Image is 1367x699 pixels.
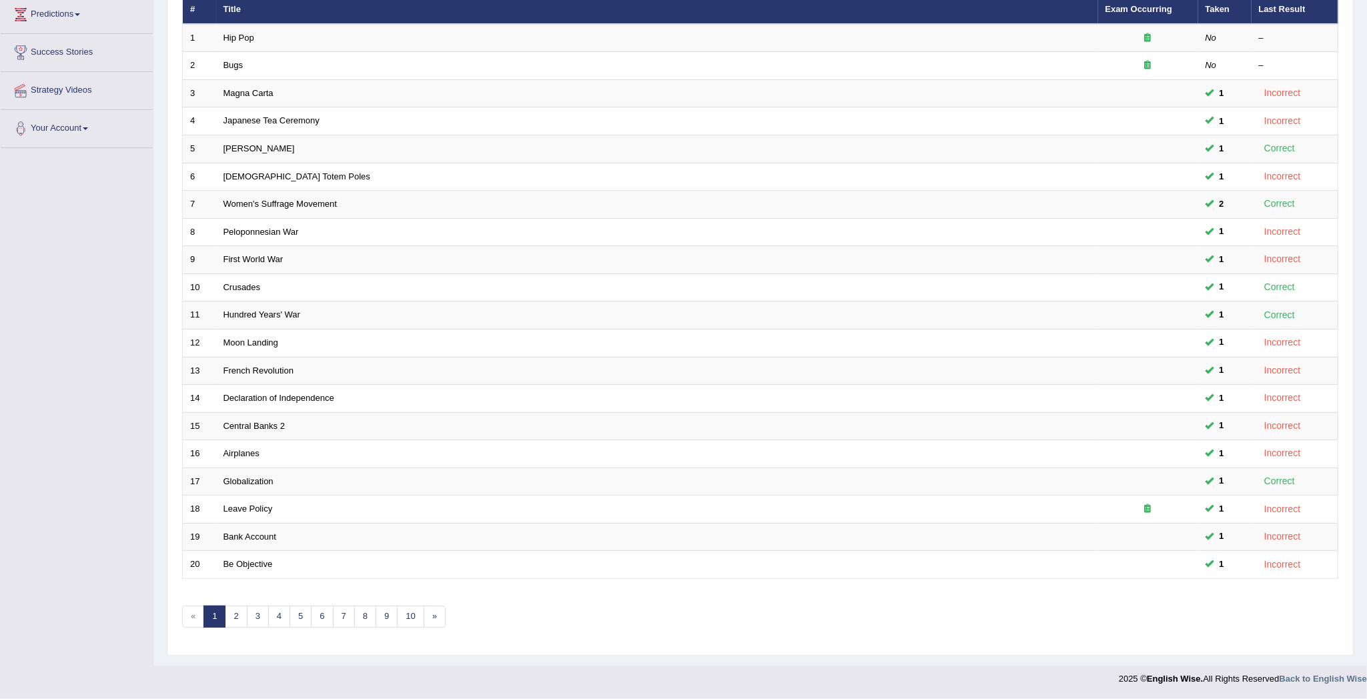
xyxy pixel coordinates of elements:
[1259,224,1306,239] div: Incorrect
[1105,32,1191,45] div: Exam occurring question
[223,115,320,125] a: Japanese Tea Ceremony
[1105,503,1191,516] div: Exam occurring question
[183,135,216,163] td: 5
[1214,392,1230,406] span: You can still take this question
[1259,279,1301,295] div: Correct
[223,448,260,458] a: Airplanes
[183,357,216,385] td: 13
[1,72,153,105] a: Strategy Videos
[183,468,216,496] td: 17
[376,606,398,628] a: 9
[1206,33,1217,43] em: No
[1280,674,1367,684] a: Back to English Wise
[1259,390,1306,406] div: Incorrect
[223,171,370,181] a: [DEMOGRAPHIC_DATA] Totem Poles
[424,606,446,628] a: »
[1259,363,1306,378] div: Incorrect
[1259,446,1306,461] div: Incorrect
[182,606,204,628] span: «
[1259,251,1306,267] div: Incorrect
[247,606,269,628] a: 3
[223,504,273,514] a: Leave Policy
[183,440,216,468] td: 16
[223,254,284,264] a: First World War
[354,606,376,628] a: 8
[183,523,216,551] td: 19
[1214,114,1230,128] span: You can still take this question
[1259,59,1331,72] div: –
[1214,141,1230,155] span: You can still take this question
[268,606,290,628] a: 4
[223,476,274,486] a: Globalization
[1259,474,1301,489] div: Correct
[183,551,216,579] td: 20
[1214,280,1230,294] span: You can still take this question
[1119,666,1367,685] div: 2025 © All Rights Reserved
[1259,529,1306,544] div: Incorrect
[223,337,278,347] a: Moon Landing
[183,412,216,440] td: 15
[1214,197,1230,211] span: You can still take this question
[223,421,286,431] a: Central Banks 2
[1214,253,1230,267] span: You can still take this question
[1214,308,1230,322] span: You can still take this question
[1214,364,1230,378] span: You can still take this question
[1214,447,1230,461] span: You can still take this question
[223,282,261,292] a: Crusades
[223,199,337,209] a: Women's Suffrage Movement
[1105,4,1172,14] a: Exam Occurring
[1214,419,1230,433] span: You can still take this question
[397,606,424,628] a: 10
[183,24,216,52] td: 1
[1259,32,1331,45] div: –
[1259,335,1306,350] div: Incorrect
[223,366,294,376] a: French Revolution
[183,246,216,274] td: 9
[1259,169,1306,184] div: Incorrect
[223,143,295,153] a: [PERSON_NAME]
[223,88,274,98] a: Magna Carta
[290,606,312,628] a: 5
[1214,225,1230,239] span: You can still take this question
[1259,502,1306,517] div: Incorrect
[1259,113,1306,129] div: Incorrect
[223,227,299,237] a: Peloponnesian War
[223,559,273,569] a: Be Objective
[1214,86,1230,100] span: You can still take this question
[183,52,216,80] td: 2
[333,606,355,628] a: 7
[1259,196,1301,211] div: Correct
[1259,557,1306,572] div: Incorrect
[1147,674,1203,684] strong: English Wise.
[183,496,216,524] td: 18
[1259,307,1301,323] div: Correct
[223,532,277,542] a: Bank Account
[1214,558,1230,572] span: You can still take this question
[1214,335,1230,349] span: You can still take this question
[311,606,333,628] a: 6
[183,163,216,191] td: 6
[1105,59,1191,72] div: Exam occurring question
[183,301,216,329] td: 11
[223,309,300,319] a: Hundred Years' War
[183,107,216,135] td: 4
[1,34,153,67] a: Success Stories
[223,33,254,43] a: Hip Pop
[183,329,216,357] td: 12
[1214,530,1230,544] span: You can still take this question
[1259,85,1306,101] div: Incorrect
[223,60,244,70] a: Bugs
[203,606,225,628] a: 1
[1214,474,1230,488] span: You can still take this question
[1214,502,1230,516] span: You can still take this question
[1206,60,1217,70] em: No
[1,110,153,143] a: Your Account
[1259,418,1306,434] div: Incorrect
[223,393,334,403] a: Declaration of Independence
[183,79,216,107] td: 3
[1214,169,1230,183] span: You can still take this question
[225,606,247,628] a: 2
[183,191,216,219] td: 7
[183,385,216,413] td: 14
